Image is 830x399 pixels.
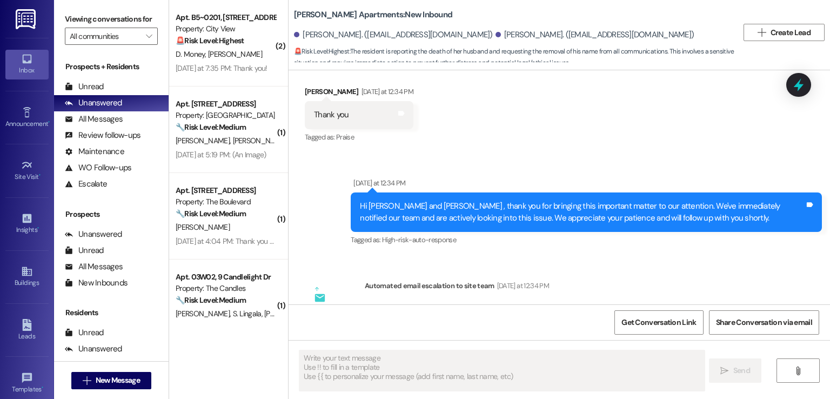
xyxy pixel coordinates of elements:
[5,369,49,398] a: Templates •
[374,303,767,350] div: Automated ResiDesk escalation to site team -> Risk Level: High Risk Topics: Acknowledging assista...
[65,277,128,289] div: New Inbounds
[65,130,140,141] div: Review follow-ups
[733,365,750,376] span: Send
[294,47,350,56] strong: 🚨 Risk Level: Highest
[176,98,276,110] div: Apt. [STREET_ADDRESS]
[494,280,549,291] div: [DATE] at 12:34 PM
[65,327,104,338] div: Unread
[294,29,493,41] div: [PERSON_NAME]. ([EMAIL_ADDRESS][DOMAIN_NAME])
[176,283,276,294] div: Property: The Candles
[305,129,413,145] div: Tagged as:
[16,9,38,29] img: ResiDesk Logo
[83,376,91,385] i: 
[54,307,169,318] div: Residents
[39,171,41,179] span: •
[382,235,456,244] span: High-risk-auto-response
[294,46,738,69] span: : The resident is reporting the death of her husband and requesting the removal of his name from ...
[65,343,122,355] div: Unanswered
[65,360,123,371] div: All Messages
[621,317,696,328] span: Get Conversation Link
[294,9,452,21] b: [PERSON_NAME] Apartments: New Inbound
[37,224,39,232] span: •
[176,236,278,246] div: [DATE] at 4:04 PM: Thank you 🙏🏽
[233,136,287,145] span: [PERSON_NAME]
[65,114,123,125] div: All Messages
[65,261,123,272] div: All Messages
[65,245,104,256] div: Unread
[176,196,276,208] div: Property: The Boulevard
[65,146,124,157] div: Maintenance
[496,29,694,41] div: [PERSON_NAME]. ([EMAIL_ADDRESS][DOMAIN_NAME])
[771,27,811,38] span: Create Lead
[176,309,233,318] span: [PERSON_NAME]
[176,222,230,232] span: [PERSON_NAME]
[794,367,802,375] i: 
[716,317,812,328] span: Share Conversation via email
[65,11,158,28] label: Viewing conversations for
[709,358,761,383] button: Send
[351,177,405,189] div: [DATE] at 12:34 PM
[176,63,267,73] div: [DATE] at 7:35 PM: Thank you!
[71,372,151,389] button: New Message
[96,375,140,386] span: New Message
[305,86,413,101] div: [PERSON_NAME]
[65,178,107,190] div: Escalate
[176,49,208,59] span: D. Money
[70,28,140,45] input: All communities
[65,97,122,109] div: Unanswered
[208,49,262,59] span: [PERSON_NAME]
[336,132,354,142] span: Praise
[5,156,49,185] a: Site Visit •
[176,23,276,35] div: Property: City View
[709,310,819,335] button: Share Conversation via email
[48,118,50,126] span: •
[146,32,152,41] i: 
[176,136,233,145] span: [PERSON_NAME]
[176,271,276,283] div: Apt. 03W02, 9 Candlelight Dr
[176,295,246,305] strong: 🔧 Risk Level: Medium
[176,122,246,132] strong: 🔧 Risk Level: Medium
[176,150,266,159] div: [DATE] at 5:19 PM: (An Image)
[176,185,276,196] div: Apt. [STREET_ADDRESS]
[42,384,43,391] span: •
[176,36,244,45] strong: 🚨 Risk Level: Highest
[314,304,356,350] div: Automated email escalation to site team
[5,262,49,291] a: Buildings
[54,209,169,220] div: Prospects
[758,28,766,37] i: 
[5,50,49,79] a: Inbox
[720,367,728,375] i: 
[5,316,49,345] a: Leads
[54,61,169,72] div: Prospects + Residents
[744,24,825,41] button: Create Lead
[264,309,322,318] span: [PERSON_NAME]
[65,162,131,174] div: WO Follow-ups
[360,201,805,224] div: Hi [PERSON_NAME] and [PERSON_NAME] , thank you for bringing this important matter to our attentio...
[176,209,246,218] strong: 🔧 Risk Level: Medium
[176,110,276,121] div: Property: [GEOGRAPHIC_DATA]
[614,310,703,335] button: Get Conversation Link
[65,81,104,92] div: Unread
[351,232,822,248] div: Tagged as:
[359,86,413,97] div: [DATE] at 12:34 PM
[365,280,776,295] div: Automated email escalation to site team
[314,109,349,121] div: Thank you
[5,209,49,238] a: Insights •
[65,229,122,240] div: Unanswered
[233,309,265,318] span: S. Lingala
[176,12,276,23] div: Apt. B5~0201, [STREET_ADDRESS]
